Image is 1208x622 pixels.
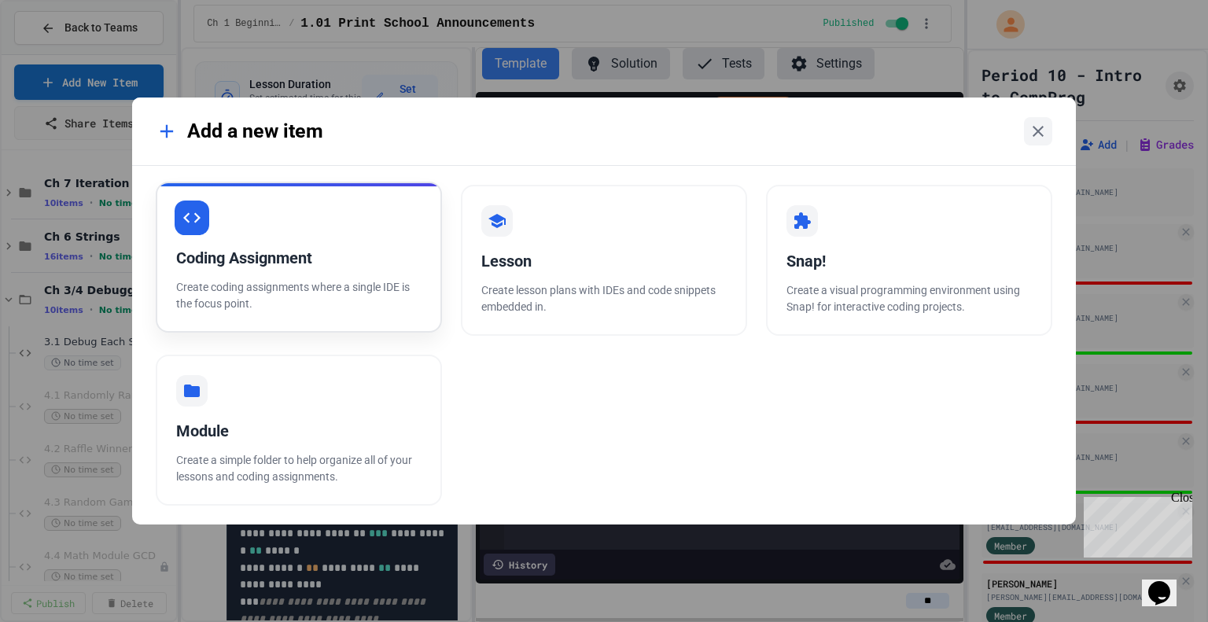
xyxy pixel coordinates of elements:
div: Chat with us now!Close [6,6,109,100]
iframe: chat widget [1077,491,1192,558]
div: Module [176,419,422,443]
iframe: chat widget [1142,559,1192,606]
div: Coding Assignment [176,246,422,270]
p: Create a simple folder to help organize all of your lessons and coding assignments. [176,452,422,485]
div: Add a new item [156,116,323,146]
p: Create coding assignments where a single IDE is the focus point. [176,279,422,312]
